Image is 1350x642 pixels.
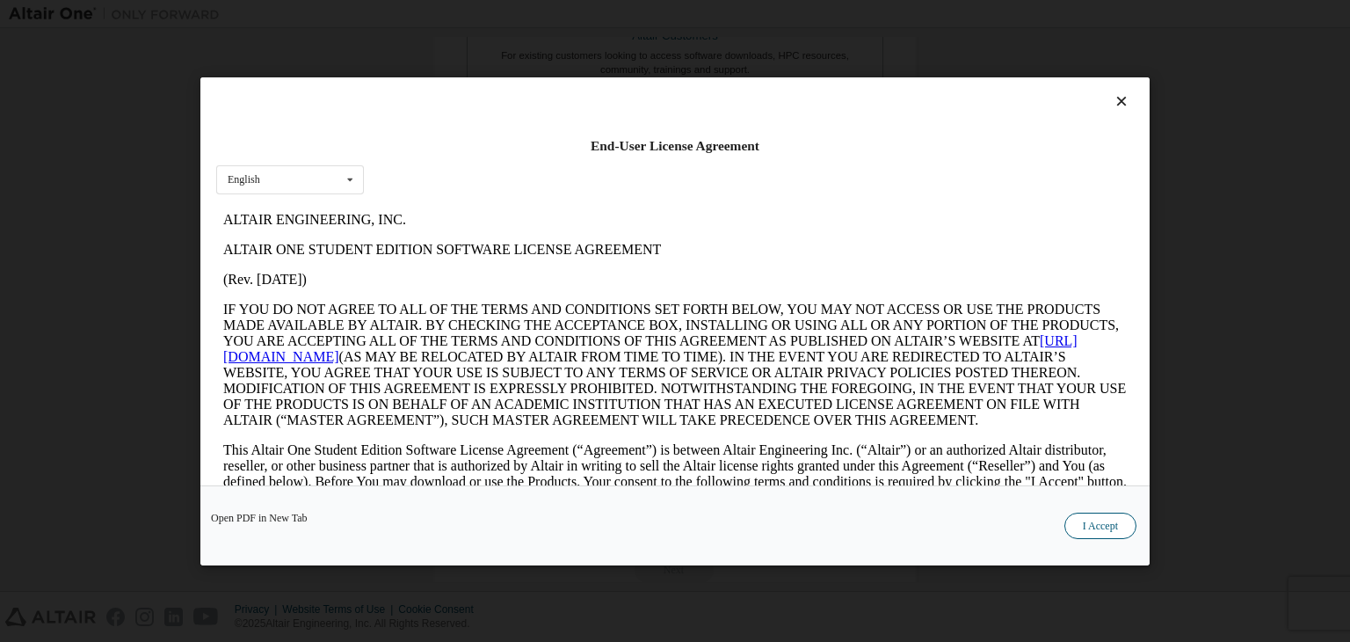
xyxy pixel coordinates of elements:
[7,67,911,83] p: (Rev. [DATE])
[7,97,911,223] p: IF YOU DO NOT AGREE TO ALL OF THE TERMS AND CONDITIONS SET FORTH BELOW, YOU MAY NOT ACCESS OR USE...
[211,513,308,523] a: Open PDF in New Tab
[228,174,260,185] div: English
[216,137,1134,155] div: End-User License Agreement
[7,128,861,159] a: [URL][DOMAIN_NAME]
[1064,513,1136,539] button: I Accept
[7,37,911,53] p: ALTAIR ONE STUDENT EDITION SOFTWARE LICENSE AGREEMENT
[7,7,911,23] p: ALTAIR ENGINEERING, INC.
[7,237,911,301] p: This Altair One Student Edition Software License Agreement (“Agreement”) is between Altair Engine...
